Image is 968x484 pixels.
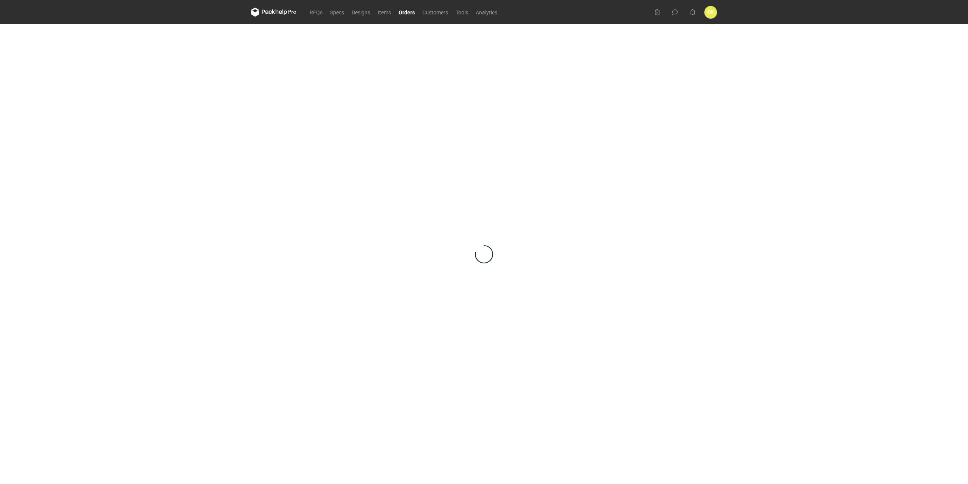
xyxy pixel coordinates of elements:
button: DK [704,6,717,19]
div: Dominika Kaczyńska [704,6,717,19]
a: Designs [348,8,374,17]
a: Tools [452,8,472,17]
a: RFQs [306,8,326,17]
a: Customers [419,8,452,17]
a: Specs [326,8,348,17]
a: Analytics [472,8,501,17]
a: Items [374,8,395,17]
a: Orders [395,8,419,17]
svg: Packhelp Pro [251,8,296,17]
